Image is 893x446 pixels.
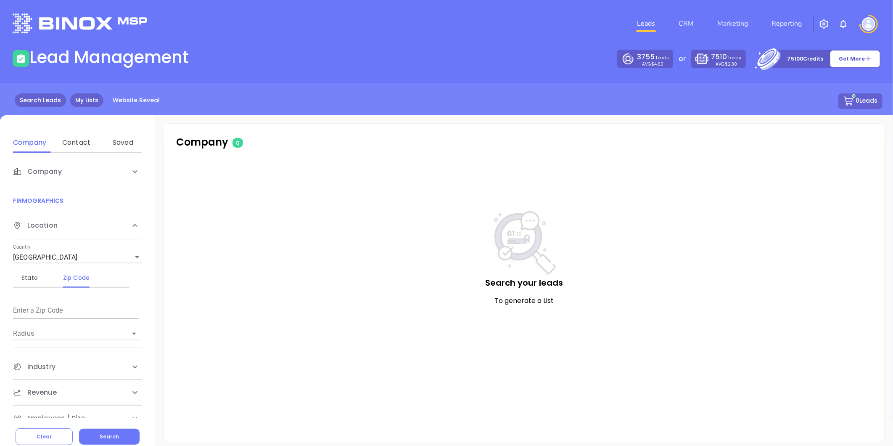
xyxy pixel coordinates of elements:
[13,362,55,372] span: Industry
[634,15,658,32] a: Leads
[79,429,140,445] button: Search
[106,138,140,148] div: Saved
[100,433,119,440] span: Search
[29,47,189,67] h1: Lead Management
[37,433,52,440] span: Clear
[15,93,66,107] a: Search Leads
[675,15,697,32] a: CRM
[13,251,142,264] div: [GEOGRAPHIC_DATA]
[128,328,140,340] button: Open
[637,52,655,62] span: 3755
[838,19,848,29] img: iconNotification
[13,167,62,177] span: Company
[679,54,686,64] p: or
[652,61,664,67] span: $4.60
[13,245,31,250] label: Country
[13,273,46,283] div: State
[862,17,875,31] img: user
[60,273,93,283] div: Zip Code
[176,135,393,150] p: Company
[493,211,556,276] img: NoSearch
[830,50,880,68] button: Get More
[232,138,243,148] span: 0
[711,52,741,62] p: Leads
[716,62,737,66] p: AVG
[16,428,73,445] button: Clear
[13,413,85,423] span: Employees / Size
[13,138,46,148] div: Company
[637,52,669,62] p: Leads
[13,159,142,184] div: Company
[180,276,868,289] p: Search your leads
[838,93,882,109] button: 0Leads
[714,15,751,32] a: Marketing
[711,52,727,62] span: 7510
[180,296,868,306] p: To generate a List
[13,13,147,33] img: logo
[13,354,142,380] div: Industry
[13,406,142,431] div: Employees / Size
[13,212,142,239] div: Location
[819,19,829,29] img: iconSetting
[13,196,142,205] p: FIRMOGRAPHICS
[13,220,58,231] span: Location
[70,93,103,107] a: My Lists
[787,55,824,63] p: 75100 Credits
[725,61,737,67] span: $2.30
[13,380,142,405] div: Revenue
[60,138,93,148] div: Contact
[642,62,664,66] p: AVG
[768,15,805,32] a: Reporting
[108,93,165,107] a: Website Reveal
[13,388,57,398] span: Revenue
